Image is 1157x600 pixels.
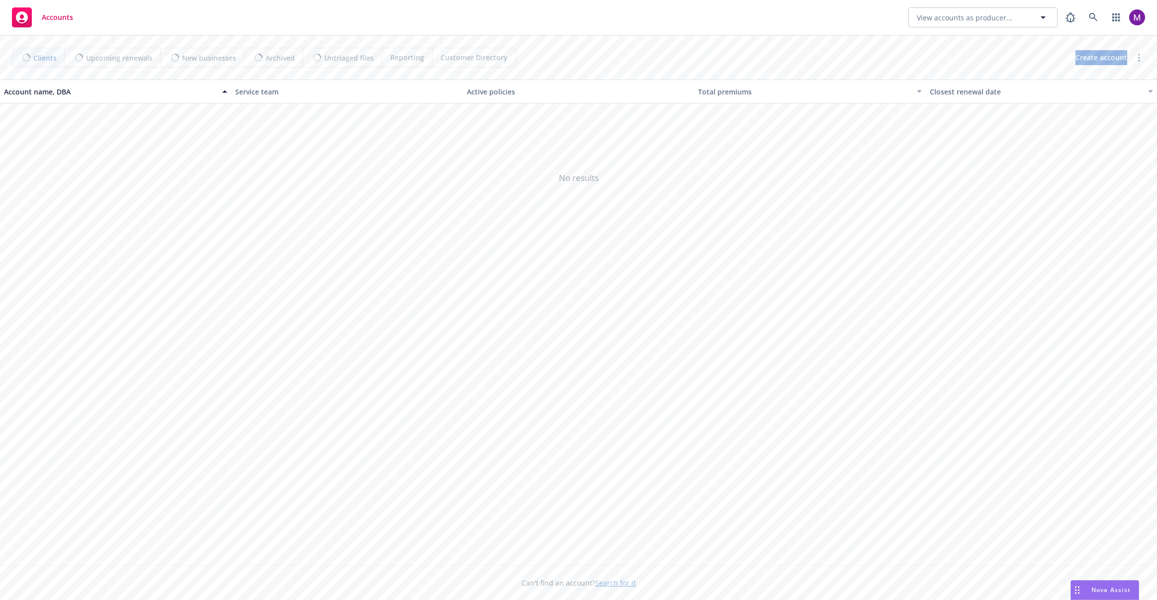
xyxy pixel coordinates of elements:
button: Total premiums [694,80,925,103]
span: Can't find an account? [522,578,636,588]
span: Customer Directory [441,52,508,63]
span: Untriaged files [324,53,374,63]
button: View accounts as producer... [908,7,1058,27]
div: Service team [235,86,458,97]
span: Reporting [390,52,424,63]
a: Create account [1075,50,1127,65]
div: Closest renewal date [930,86,1142,97]
div: Active policies [467,86,690,97]
span: Archived [266,53,295,63]
span: View accounts as producer... [917,12,1012,23]
button: Active policies [463,80,694,103]
span: Accounts [42,13,73,21]
span: Clients [33,53,57,63]
a: Switch app [1106,7,1126,27]
a: Search [1083,7,1103,27]
button: Service team [231,80,462,103]
a: Search for it [595,578,636,588]
span: New businesses [182,53,236,63]
a: Report a Bug [1061,7,1080,27]
button: Closest renewal date [926,80,1157,103]
a: Accounts [8,3,77,31]
span: Create account [1075,48,1127,67]
span: Nova Assist [1091,586,1131,594]
span: Upcoming renewals [86,53,153,63]
a: more [1133,52,1145,64]
div: Account name, DBA [4,86,216,97]
div: Drag to move [1071,581,1083,600]
button: Nova Assist [1070,580,1139,600]
div: Total premiums [698,86,910,97]
img: photo [1129,9,1145,25]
